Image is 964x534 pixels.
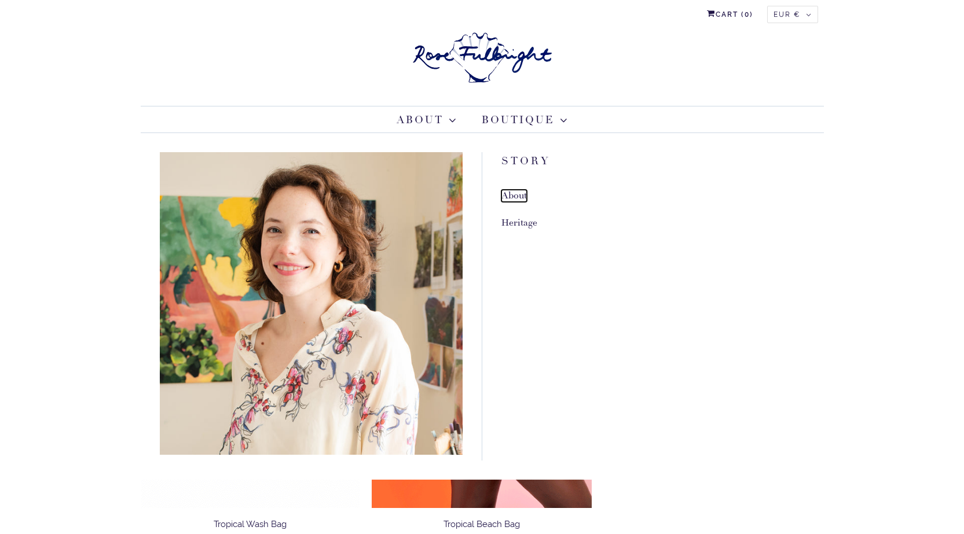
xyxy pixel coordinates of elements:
[482,112,567,128] a: Boutique
[501,217,537,229] a: Heritage
[745,10,750,19] span: 0
[443,519,520,529] span: Tropical Beach Bag
[214,519,287,529] span: Tropical Wash Bag
[707,6,753,23] a: Cart (0)
[501,190,527,202] a: About
[767,6,818,23] button: EUR €
[501,154,551,168] a: Story
[397,112,456,128] a: About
